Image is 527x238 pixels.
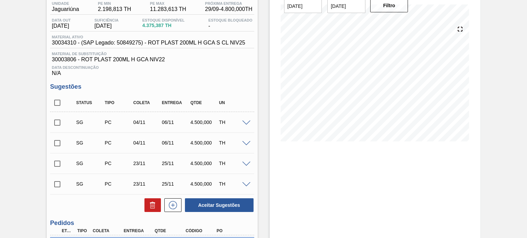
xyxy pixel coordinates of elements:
div: Etapa [60,228,75,233]
div: - [207,18,254,29]
div: 06/11/2025 [160,120,191,125]
div: PO [215,228,249,233]
span: Unidade [52,1,79,5]
div: Pedido de Compra [103,181,134,187]
div: Qtde [189,100,220,105]
div: Excluir Sugestões [141,198,161,212]
div: Pedido de Compra [103,120,134,125]
div: Pedido de Compra [103,140,134,146]
span: [DATE] [94,23,118,29]
div: Tipo [75,228,91,233]
div: 23/11/2025 [132,181,163,187]
h3: Sugestões [50,83,254,90]
div: 4.500,000 [189,161,220,166]
div: Tipo [103,100,134,105]
div: Pedido de Compra [103,161,134,166]
span: Data Descontinuação [52,65,252,70]
span: Estoque Bloqueado [208,18,252,22]
div: Código [184,228,218,233]
div: Coleta [91,228,125,233]
button: Aceitar Sugestões [185,198,254,212]
div: Aceitar Sugestões [181,198,254,213]
div: Coleta [132,100,163,105]
div: UN [217,100,248,105]
span: 30034310 - (SAP Legado: 50849275) - ROT PLAST 200ML H GCA S CL NIV25 [52,40,245,46]
div: 4.500,000 [189,181,220,187]
div: Sugestão Criada [74,140,106,146]
div: TH [217,120,248,125]
span: [DATE] [52,23,71,29]
span: 29/09 - 4.800,000 TH [205,6,253,12]
span: 11.283,613 TH [150,6,186,12]
div: Entrega [122,228,156,233]
div: 4.500,000 [189,120,220,125]
span: 4.375,387 TH [142,23,185,28]
div: Sugestão Criada [74,120,106,125]
div: Sugestão Criada [74,181,106,187]
div: 04/11/2025 [132,120,163,125]
span: Material de Substituição [52,52,252,56]
span: PE MIN [98,1,131,5]
span: PE MAX [150,1,186,5]
span: Material ativo [52,35,245,39]
div: Qtde [153,228,187,233]
span: 30003806 - ROT PLAST 200ML H GCA NIV22 [52,57,252,63]
div: 06/11/2025 [160,140,191,146]
div: TH [217,161,248,166]
div: N/A [50,63,254,76]
div: TH [217,140,248,146]
span: Data out [52,18,71,22]
div: 25/11/2025 [160,181,191,187]
div: 4.500,000 [189,140,220,146]
div: Sugestão Criada [74,161,106,166]
h3: Pedidos [50,220,254,227]
div: Nova sugestão [161,198,181,212]
span: 2.198,813 TH [98,6,131,12]
span: Próxima Entrega [205,1,253,5]
span: Jaguariúna [52,6,79,12]
div: 25/11/2025 [160,161,191,166]
span: Estoque Disponível [142,18,185,22]
div: Status [74,100,106,105]
div: 04/11/2025 [132,140,163,146]
div: TH [217,181,248,187]
div: Entrega [160,100,191,105]
span: Suficiência [94,18,118,22]
div: 23/11/2025 [132,161,163,166]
